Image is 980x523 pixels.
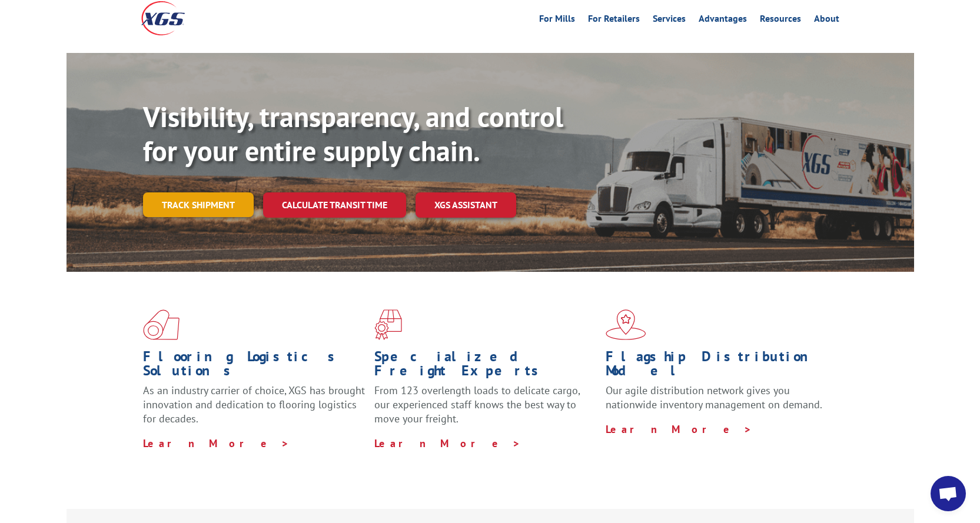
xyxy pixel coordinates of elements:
[606,422,752,436] a: Learn More >
[143,309,180,340] img: xgs-icon-total-supply-chain-intelligence-red
[606,309,646,340] img: xgs-icon-flagship-distribution-model-red
[374,349,597,384] h1: Specialized Freight Experts
[374,384,597,436] p: From 123 overlength loads to delicate cargo, our experienced staff knows the best way to move you...
[143,192,254,217] a: Track shipment
[588,14,640,27] a: For Retailers
[263,192,406,218] a: Calculate transit time
[814,14,839,27] a: About
[606,349,828,384] h1: Flagship Distribution Model
[931,476,966,511] a: Open chat
[416,192,516,218] a: XGS ASSISTANT
[539,14,575,27] a: For Mills
[143,437,290,450] a: Learn More >
[653,14,686,27] a: Services
[143,384,365,425] span: As an industry carrier of choice, XGS has brought innovation and dedication to flooring logistics...
[143,98,563,169] b: Visibility, transparency, and control for your entire supply chain.
[699,14,747,27] a: Advantages
[760,14,801,27] a: Resources
[374,437,521,450] a: Learn More >
[143,349,366,384] h1: Flooring Logistics Solutions
[374,309,402,340] img: xgs-icon-focused-on-flooring-red
[606,384,822,411] span: Our agile distribution network gives you nationwide inventory management on demand.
